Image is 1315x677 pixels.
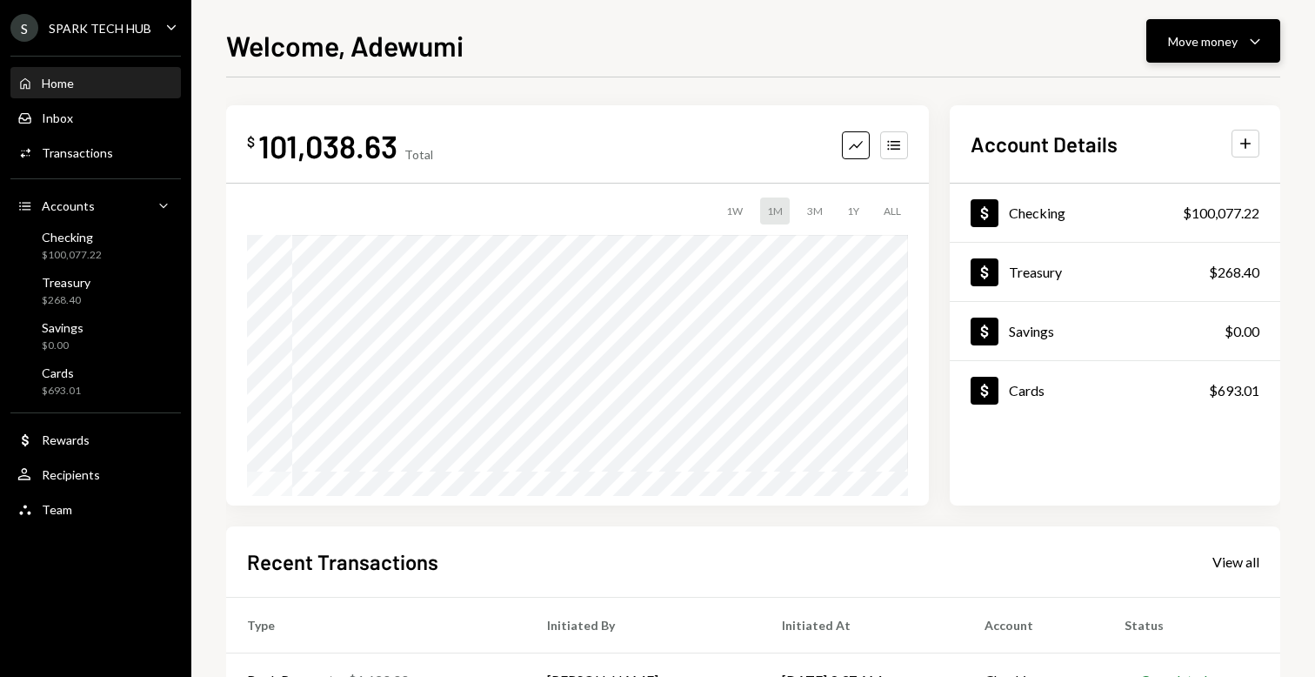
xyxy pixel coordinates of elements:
a: Transactions [10,137,181,168]
a: Treasury$268.40 [10,270,181,312]
div: Treasury [42,275,90,290]
a: Team [10,493,181,525]
a: Cards$693.01 [10,360,181,402]
div: $693.01 [1209,380,1259,401]
a: Checking$100,077.22 [950,184,1280,242]
div: Transactions [42,145,113,160]
div: Home [42,76,74,90]
a: Cards$693.01 [950,361,1280,419]
h1: Welcome, Adewumi [226,28,464,63]
div: Recipients [42,467,100,482]
div: $693.01 [42,384,81,399]
div: ALL [877,198,908,225]
a: Inbox [10,102,181,133]
div: $268.40 [42,293,90,308]
div: 1Y [840,198,866,225]
div: Treasury [1009,264,1062,280]
a: Rewards [10,424,181,455]
div: Total [404,147,433,162]
div: SPARK TECH HUB [49,21,151,36]
div: S [10,14,38,42]
th: Account [964,597,1104,653]
th: Initiated At [761,597,964,653]
div: Move money [1168,32,1238,50]
div: 1W [719,198,750,225]
div: Checking [42,230,102,245]
div: View all [1212,553,1259,571]
h2: Account Details [971,130,1118,158]
div: 101,038.63 [258,126,397,165]
div: Accounts [42,198,95,213]
div: $0.00 [1225,321,1259,342]
div: Savings [42,320,83,335]
div: Cards [42,365,81,380]
div: Rewards [42,432,90,447]
div: Cards [1009,382,1045,399]
a: View all [1212,552,1259,571]
div: $100,077.22 [42,248,102,263]
div: 3M [800,198,830,225]
div: Checking [1009,204,1065,221]
a: Accounts [10,190,181,221]
div: Savings [1009,323,1054,339]
a: Savings$0.00 [950,302,1280,360]
h2: Recent Transactions [247,547,438,576]
div: $ [247,133,255,151]
th: Type [226,597,526,653]
button: Move money [1146,19,1280,63]
a: Recipients [10,459,181,490]
a: Treasury$268.40 [950,243,1280,301]
a: Checking$100,077.22 [10,225,181,266]
th: Status [1104,597,1280,653]
div: $100,077.22 [1183,203,1259,224]
a: Home [10,67,181,98]
div: 1M [760,198,790,225]
div: $0.00 [42,338,83,353]
th: Initiated By [526,597,761,653]
div: Team [42,502,72,517]
div: Inbox [42,111,73,125]
a: Savings$0.00 [10,315,181,357]
div: $268.40 [1209,262,1259,283]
